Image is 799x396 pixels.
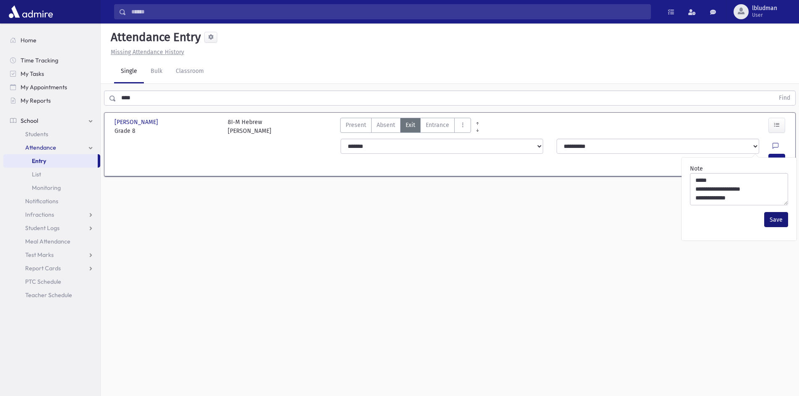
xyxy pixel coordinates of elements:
span: Teacher Schedule [25,291,72,299]
a: Classroom [169,60,211,83]
a: Infractions [3,208,100,221]
span: Test Marks [25,251,54,259]
span: Present [346,121,366,129]
a: Notifications [3,194,100,208]
a: Teacher Schedule [3,288,100,302]
span: Meal Attendance [25,238,70,245]
span: My Appointments [21,83,67,91]
span: Time Tracking [21,57,58,64]
span: Home [21,36,36,44]
span: List [32,171,41,178]
a: Test Marks [3,248,100,261]
span: Notifications [25,197,58,205]
a: Home [3,34,100,47]
a: Meal Attendance [3,235,100,248]
span: Attendance [25,144,56,151]
span: [PERSON_NAME] [115,118,160,127]
a: Report Cards [3,261,100,275]
span: PTC Schedule [25,278,61,285]
a: My Appointments [3,80,100,94]
a: Missing Attendance History [107,49,184,56]
a: Bulk [144,60,169,83]
span: Students [25,130,48,138]
span: Report Cards [25,264,61,272]
h5: Attendance Entry [107,30,201,44]
img: AdmirePro [7,3,55,20]
button: Save [764,212,788,227]
span: User [752,12,777,18]
div: AttTypes [340,118,471,135]
span: Absent [377,121,395,129]
a: Single [114,60,144,83]
span: My Tasks [21,70,44,78]
span: Exit [406,121,415,129]
span: My Reports [21,97,51,104]
a: Time Tracking [3,54,100,67]
label: Note [690,164,703,173]
span: Entrance [426,121,449,129]
span: lbludman [752,5,777,12]
span: Entry [32,157,46,165]
a: PTC Schedule [3,275,100,288]
button: Find [774,91,795,105]
a: My Tasks [3,67,100,80]
a: Student Logs [3,221,100,235]
a: My Reports [3,94,100,107]
input: Search [126,4,651,19]
span: Infractions [25,211,54,218]
a: Attendance [3,141,100,154]
a: List [3,168,100,181]
span: Student Logs [25,224,60,232]
div: 8I-M Hebrew [PERSON_NAME] [228,118,271,135]
a: Entry [3,154,98,168]
span: Monitoring [32,184,61,192]
a: School [3,114,100,127]
span: Grade 8 [115,127,219,135]
span: School [21,117,38,124]
a: Monitoring [3,181,100,194]
u: Missing Attendance History [111,49,184,56]
a: Students [3,127,100,141]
